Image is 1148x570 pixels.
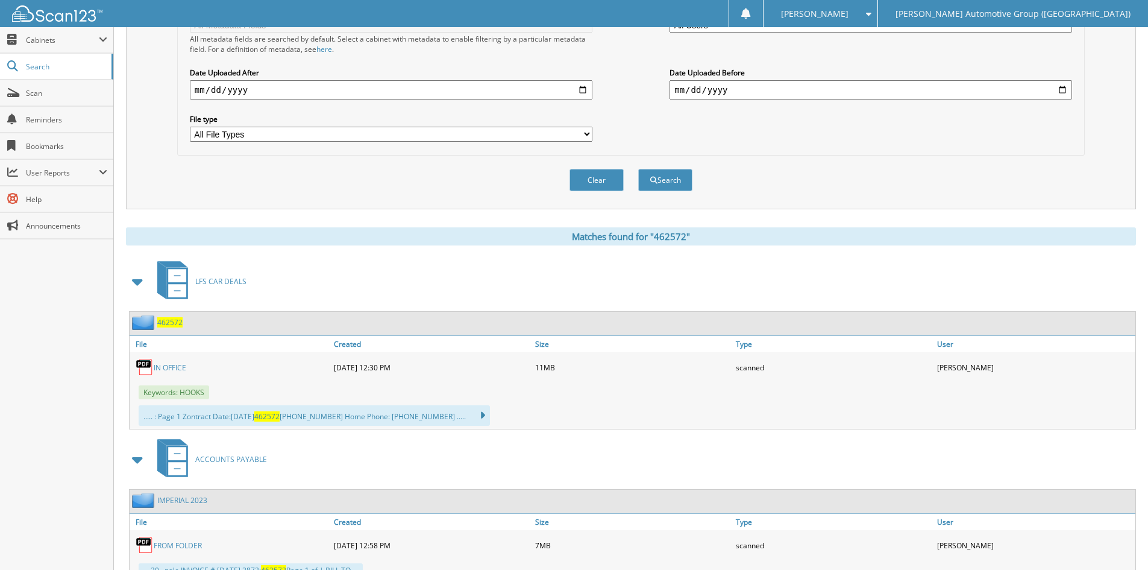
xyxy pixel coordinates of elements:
span: [PERSON_NAME] Automotive Group ([GEOGRAPHIC_DATA]) [896,10,1131,17]
div: ..... : Page 1 Zontract Date:[DATE] [PHONE_NUMBER] Home Phone: [PHONE_NUMBER] ..... [139,405,490,426]
a: 462572 [157,317,183,328]
span: User Reports [26,168,99,178]
label: Date Uploaded After [190,68,592,78]
span: Scan [26,88,107,98]
a: here [316,44,332,54]
span: Help [26,194,107,204]
a: LFS CAR DEALS [150,258,246,305]
a: Type [733,514,934,530]
a: ACCOUNTS PAYABLE [150,435,267,483]
a: FROM FOLDER [154,540,202,551]
img: scan123-logo-white.svg [12,5,102,22]
a: IN OFFICE [154,363,186,373]
input: end [670,80,1072,100]
span: Search [26,62,105,72]
span: ACCOUNTS PAYABLE [195,454,267,464]
div: scanned [733,355,934,379]
a: File [130,514,331,530]
div: [DATE] 12:30 PM [331,355,532,379]
div: [PERSON_NAME] [934,355,1135,379]
img: PDF.png [136,536,154,554]
span: Keywords: HOOKS [139,385,209,399]
a: Size [532,336,733,352]
iframe: Chat Widget [1088,512,1148,570]
a: IMPERIAL 2023 [157,495,207,505]
div: Matches found for "462572" [126,227,1136,245]
span: [PERSON_NAME] [781,10,848,17]
label: File type [190,114,592,124]
a: User [934,336,1135,352]
input: start [190,80,592,100]
img: folder2.png [132,315,157,330]
a: Type [733,336,934,352]
div: 11MB [532,355,733,379]
img: folder2.png [132,493,157,508]
div: All metadata fields are searched by default. Select a cabinet with metadata to enable filtering b... [190,34,592,54]
span: Bookmarks [26,141,107,151]
div: [DATE] 12:58 PM [331,533,532,557]
span: Announcements [26,221,107,231]
div: 7MB [532,533,733,557]
span: 462572 [254,411,280,422]
a: Created [331,336,532,352]
label: Date Uploaded Before [670,68,1072,78]
span: Cabinets [26,35,99,45]
button: Clear [569,169,624,191]
a: Created [331,514,532,530]
span: Reminders [26,115,107,125]
a: Size [532,514,733,530]
a: File [130,336,331,352]
div: [PERSON_NAME] [934,533,1135,557]
img: PDF.png [136,358,154,376]
span: LFS CAR DEALS [195,276,246,287]
a: User [934,514,1135,530]
div: scanned [733,533,934,557]
button: Search [638,169,692,191]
